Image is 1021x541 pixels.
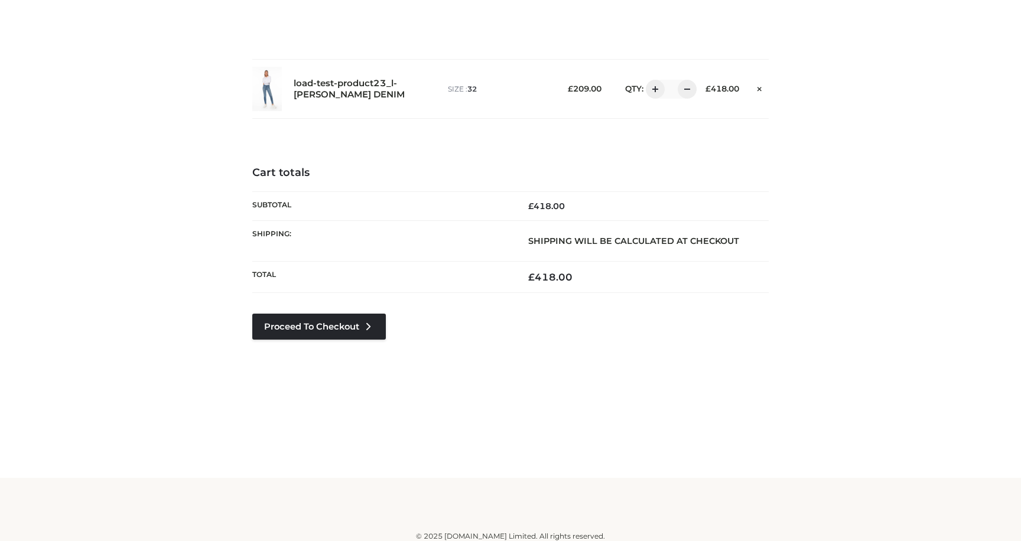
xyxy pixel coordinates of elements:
[467,84,477,93] span: 32
[252,220,510,261] th: Shipping:
[252,314,386,340] a: Proceed to Checkout
[448,84,555,94] p: size :
[751,80,769,95] a: Remove this item
[252,262,510,293] th: Total
[613,80,692,99] div: QTY:
[705,84,739,93] bdi: 418.00
[294,78,422,100] a: load-test-product23_l-[PERSON_NAME] DENIM
[568,84,601,93] bdi: 209.00
[528,201,534,211] span: £
[528,271,535,283] span: £
[705,84,711,93] span: £
[252,191,510,220] th: Subtotal
[528,236,739,246] strong: Shipping will be calculated at checkout
[252,167,769,180] h4: Cart totals
[568,84,573,93] span: £
[528,271,573,283] bdi: 418.00
[528,201,565,211] bdi: 418.00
